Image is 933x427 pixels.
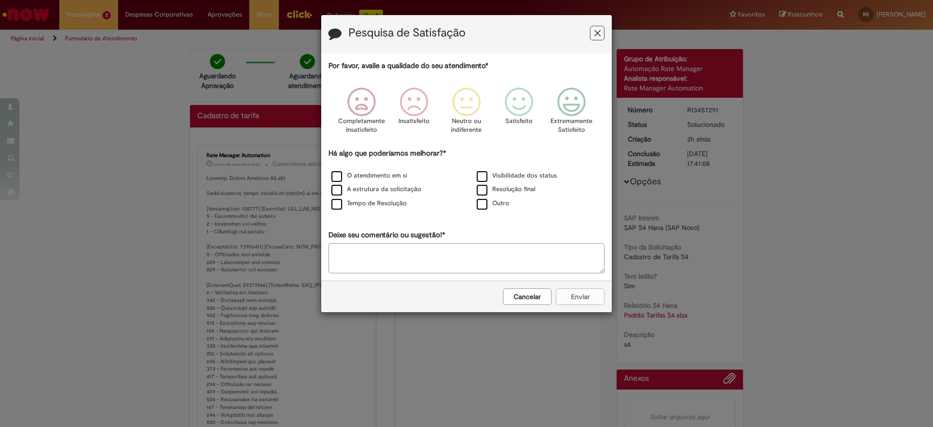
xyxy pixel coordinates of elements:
label: A estrutura da solicitação [331,185,421,194]
label: Visibilidade dos status [477,171,557,180]
label: Deixe seu comentário ou sugestão!* [328,230,445,240]
label: Resolução final [477,185,536,194]
div: Satisfeito [494,80,544,147]
p: Satisfeito [505,117,533,126]
button: Cancelar [503,288,552,305]
label: Tempo de Resolução [331,199,407,208]
div: Há algo que poderíamos melhorar?* [328,148,605,211]
label: Por favor, avalie a qualidade do seu atendimento* [328,61,488,71]
div: Neutro ou indiferente [442,80,491,147]
p: Completamente Insatisfeito [338,117,385,135]
div: Completamente Insatisfeito [336,80,386,147]
label: Outro [477,199,509,208]
div: Insatisfeito [389,80,439,147]
div: Extremamente Satisfeito [547,80,596,147]
label: Pesquisa de Satisfação [348,27,466,39]
p: Extremamente Satisfeito [551,117,592,135]
label: O atendimento em si [331,171,407,180]
p: Neutro ou indiferente [449,117,484,135]
p: Insatisfeito [398,117,430,126]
